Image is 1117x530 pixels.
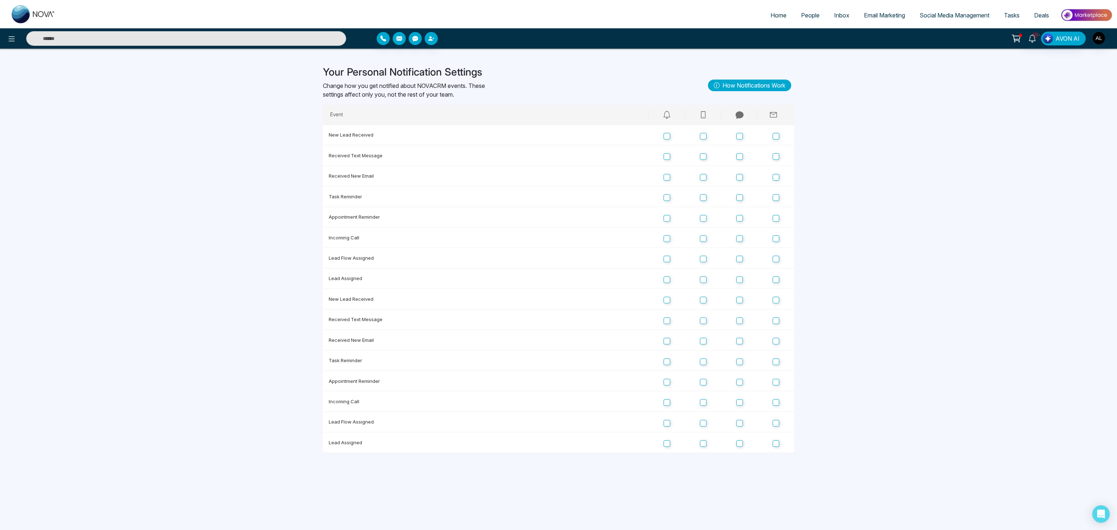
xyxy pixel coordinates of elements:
td: New Lead Received [323,289,649,309]
span: 10+ [1032,32,1039,38]
td: New Lead Received [323,125,649,145]
a: People [794,8,827,22]
td: Received New Email [323,330,649,350]
img: User Avatar [1093,32,1105,44]
td: Appointment Reminder [323,371,649,391]
td: Task Reminder [323,186,649,207]
td: Appointment Reminder [323,207,649,227]
span: Social Media Management [920,12,989,19]
a: Social Media Management [912,8,997,22]
td: Incoming Call [323,391,649,412]
td: Received Text Message [323,309,649,330]
span: Inbox [834,12,849,19]
a: Home [763,8,794,22]
td: Task Reminder [323,351,649,371]
th: Event [323,105,649,125]
span: People [801,12,820,19]
td: Received New Email [323,166,649,186]
img: Nova CRM Logo [12,5,55,23]
a: Tasks [997,8,1027,22]
span: AVON AI [1056,34,1080,43]
td: Lead Assigned [323,432,649,453]
p: Change how you get notified about NOVACRM events. These settings affect only you, not the rest of... [323,81,485,99]
span: Tasks [1004,12,1020,19]
td: Lead Flow Assigned [323,412,649,432]
div: Open Intercom Messenger [1092,505,1110,523]
td: Received Text Message [323,145,649,166]
td: Lead Flow Assigned [323,248,649,268]
a: Deals [1027,8,1056,22]
h3: Your Personal Notification Settings [323,66,485,78]
img: Lead Flow [1043,33,1053,44]
td: Lead Assigned [323,268,649,289]
span: Email Marketing [864,12,905,19]
a: Inbox [827,8,857,22]
a: 10+ [1024,32,1041,44]
a: How Notifications Work [708,80,791,91]
img: Market-place.gif [1060,7,1113,23]
span: Deals [1034,12,1049,19]
button: AVON AI [1041,32,1086,45]
a: Email Marketing [857,8,912,22]
span: Home [770,12,786,19]
td: Incoming Call [323,227,649,248]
